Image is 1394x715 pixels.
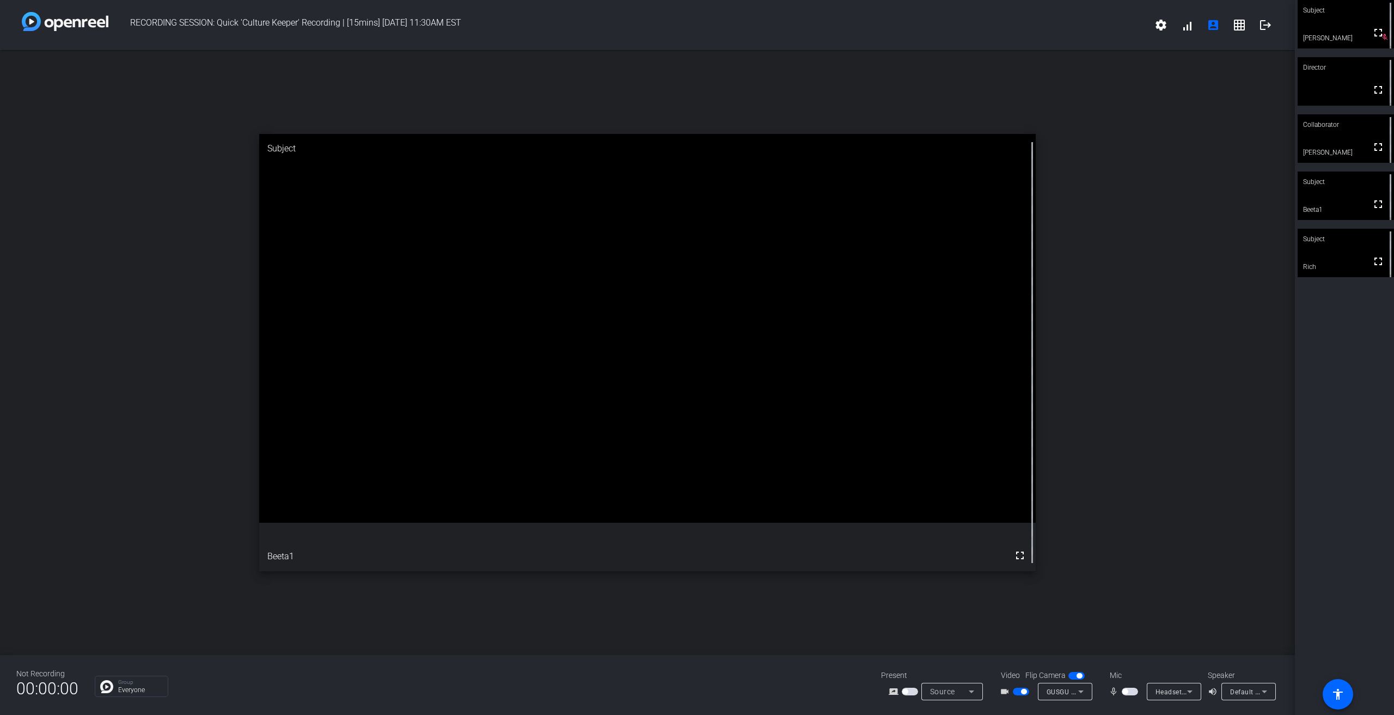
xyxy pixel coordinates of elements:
img: Chat Icon [100,680,113,693]
span: Flip Camera [1025,670,1066,681]
div: Subject [259,134,1036,163]
p: Group [118,680,162,685]
span: Source [930,687,955,696]
button: signal_cellular_alt [1174,12,1200,38]
mat-icon: mic_none [1109,685,1122,698]
div: Speaker [1208,670,1273,681]
div: Mic [1099,670,1208,681]
mat-icon: settings [1154,19,1167,32]
div: Subject [1298,172,1394,192]
span: Headset Microphone (Plantronics Blackwire 5220 Series) (047f:c053) [1155,687,1375,696]
mat-icon: screen_share_outline [889,685,902,698]
mat-icon: fullscreen [1372,26,1385,39]
span: RECORDING SESSION: Quick 'Culture Keeper' Recording | [15mins] [DATE] 11:30AM EST [108,12,1148,38]
span: GUSGU G910 WEBCAM (1bcf:2cb4) [1047,687,1158,696]
div: Director [1298,57,1394,78]
mat-icon: fullscreen [1372,198,1385,211]
mat-icon: account_box [1207,19,1220,32]
mat-icon: fullscreen [1372,140,1385,154]
div: Present [881,670,990,681]
div: Collaborator [1298,114,1394,135]
mat-icon: grid_on [1233,19,1246,32]
mat-icon: fullscreen [1372,83,1385,96]
div: Not Recording [16,668,78,680]
p: Everyone [118,687,162,693]
img: white-gradient.svg [22,12,108,31]
mat-icon: logout [1259,19,1272,32]
mat-icon: videocam_outline [1000,685,1013,698]
span: Video [1001,670,1020,681]
mat-icon: accessibility [1331,688,1344,701]
mat-icon: fullscreen [1013,549,1026,562]
mat-icon: volume_up [1208,685,1221,698]
span: 00:00:00 [16,675,78,702]
mat-icon: fullscreen [1372,255,1385,268]
div: Subject [1298,229,1394,249]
